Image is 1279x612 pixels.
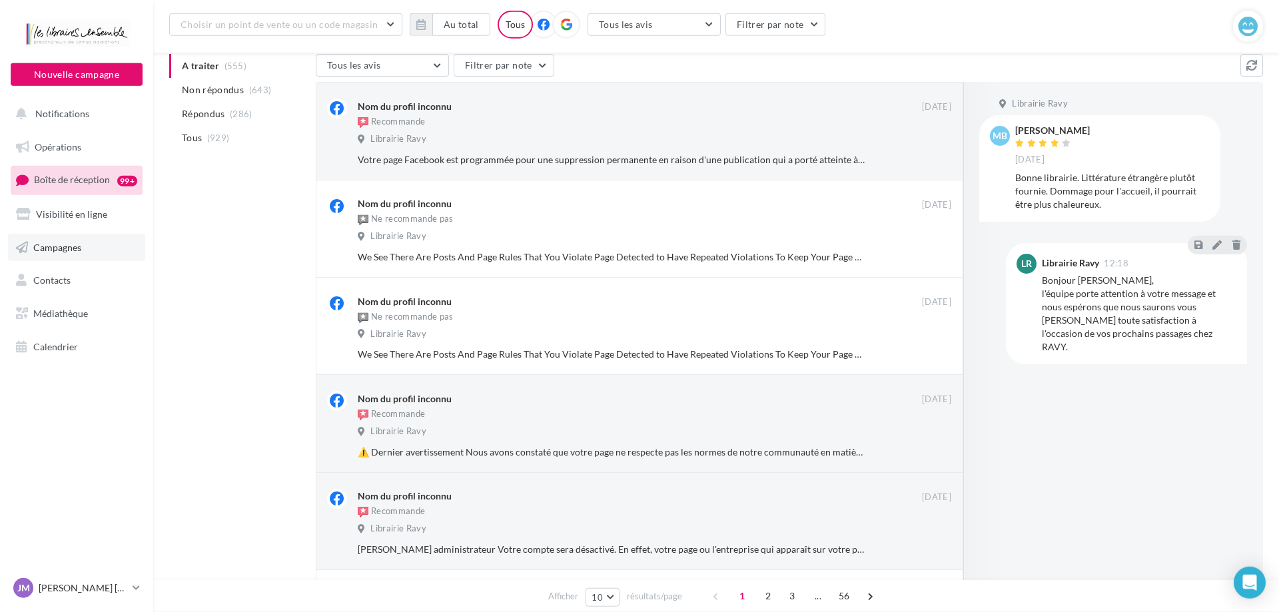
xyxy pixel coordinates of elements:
[358,116,425,129] div: Recommande
[781,585,803,607] span: 3
[432,13,490,36] button: Au total
[410,13,490,36] button: Au total
[358,311,454,324] div: Ne recommande pas
[8,266,145,294] a: Contacts
[599,19,653,30] span: Tous les avis
[922,296,951,308] span: [DATE]
[1015,126,1090,135] div: [PERSON_NAME]
[358,312,368,323] img: not-recommended.png
[33,241,81,252] span: Campagnes
[39,581,127,595] p: [PERSON_NAME] [PERSON_NAME]
[358,213,454,226] div: Ne recommande pas
[181,19,378,30] span: Choisir un point de vente ou un code magasin
[8,100,140,128] button: Notifications
[757,585,779,607] span: 2
[586,588,620,607] button: 10
[498,11,533,39] div: Tous
[370,426,426,438] span: Librairie Ravy
[358,410,368,420] img: recommended.png
[731,585,753,607] span: 1
[358,250,865,264] div: We See There Are Posts And Page Rules That You Violate Page Detected to Have Repeated Violations ...
[35,141,81,153] span: Opérations
[11,63,143,86] button: Nouvelle campagne
[548,590,578,603] span: Afficher
[1015,171,1210,211] div: Bonne librairie. Littérature étrangère plutôt fournie. Dommage pour l'accueil, il pourrait être p...
[11,575,143,601] a: JM [PERSON_NAME] [PERSON_NAME]
[117,176,137,186] div: 99+
[358,505,425,519] div: Recommande
[17,581,30,595] span: JM
[725,13,826,36] button: Filtrer par note
[922,394,951,406] span: [DATE]
[358,117,368,128] img: recommended.png
[327,59,381,71] span: Tous les avis
[1015,154,1045,166] span: [DATE]
[182,83,244,97] span: Non répondus
[358,392,452,406] div: Nom du profil inconnu
[370,230,426,242] span: Librairie Ravy
[922,101,951,113] span: [DATE]
[1104,259,1128,268] span: 12:18
[358,153,865,166] div: Votre page Facebook est programmée pour une suppression permanente en raison d'une publication qu...
[182,131,202,145] span: Tous
[993,129,1007,143] span: MB
[807,585,829,607] span: ...
[627,590,682,603] span: résultats/page
[922,491,951,503] span: [DATE]
[592,592,603,603] span: 10
[8,200,145,228] a: Visibilité en ligne
[8,234,145,262] a: Campagnes
[8,133,145,161] a: Opérations
[370,523,426,535] span: Librairie Ravy
[358,489,452,503] div: Nom du profil inconnu
[358,295,452,308] div: Nom du profil inconnu
[182,107,225,121] span: Répondus
[1234,567,1266,599] div: Open Intercom Messenger
[1042,258,1099,268] div: Librairie Ravy
[1012,98,1068,110] span: Librairie Ravy
[358,507,368,517] img: recommended.png
[1021,257,1032,270] span: LR
[370,328,426,340] span: Librairie Ravy
[922,199,951,211] span: [DATE]
[8,333,145,361] a: Calendrier
[33,308,88,319] span: Médiathèque
[358,408,425,422] div: Recommande
[358,214,368,225] img: not-recommended.png
[8,166,145,194] a: Boîte de réception99+
[833,585,855,607] span: 56
[249,85,272,95] span: (643)
[358,100,452,113] div: Nom du profil inconnu
[454,54,554,77] button: Filtrer par note
[358,446,865,459] div: ⚠️ Dernier avertissement Nous avons constaté que votre page ne respecte pas les normes de notre c...
[1042,274,1236,354] div: Bonjour [PERSON_NAME], l'équipe porte attention à votre message et nous espérons que nous saurons...
[358,197,452,210] div: Nom du profil inconnu
[358,543,865,556] div: [PERSON_NAME] administrateur Votre compte sera désactivé. En effet, votre page ou l'entreprise qu...
[33,274,71,286] span: Contacts
[34,174,110,186] span: Boîte de réception
[8,300,145,328] a: Médiathèque
[588,13,721,36] button: Tous les avis
[230,109,252,119] span: (286)
[358,348,865,361] div: We See There Are Posts And Page Rules That You Violate Page Detected to Have Repeated Violations ...
[33,341,78,352] span: Calendrier
[207,133,230,143] span: (929)
[35,108,89,119] span: Notifications
[370,133,426,145] span: Librairie Ravy
[169,13,402,36] button: Choisir un point de vente ou un code magasin
[36,208,107,220] span: Visibilité en ligne
[316,54,449,77] button: Tous les avis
